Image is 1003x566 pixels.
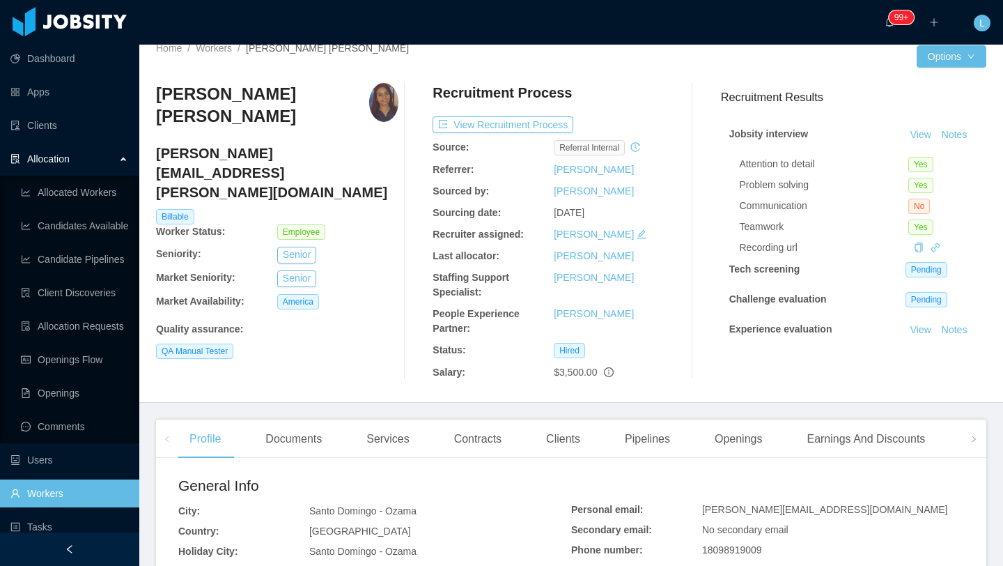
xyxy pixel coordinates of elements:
[238,43,240,54] span: /
[277,224,325,240] span: Employee
[554,272,634,283] a: [PERSON_NAME]
[433,164,474,175] b: Referrer:
[908,157,933,172] span: Yes
[885,17,894,27] i: icon: bell
[702,544,762,556] span: 18098919009
[187,43,190,54] span: /
[254,420,333,459] div: Documents
[156,296,244,307] b: Market Availability:
[309,546,417,557] span: Santo Domingo - Ozama
[433,207,501,218] b: Sourcing date:
[178,505,200,517] b: City:
[889,10,914,24] sup: 113
[156,83,369,128] h3: [PERSON_NAME] [PERSON_NAME]
[905,292,947,307] span: Pending
[554,207,584,218] span: [DATE]
[535,420,591,459] div: Clients
[702,504,947,515] span: [PERSON_NAME][EMAIL_ADDRESS][DOMAIN_NAME]
[433,308,520,334] b: People Experience Partner:
[970,436,977,443] i: icon: right
[929,17,939,27] i: icon: plus
[10,78,128,106] a: icon: appstoreApps
[571,504,644,515] b: Personal email:
[10,446,128,474] a: icon: robotUsers
[554,250,634,261] a: [PERSON_NAME]
[21,312,128,340] a: icon: file-doneAllocation Requests
[277,294,319,309] span: America
[164,436,171,443] i: icon: left
[729,323,832,335] strong: Experience evaluation
[309,526,411,537] span: [GEOGRAPHIC_DATA]
[554,185,634,197] a: [PERSON_NAME]
[156,43,182,54] a: Home
[917,45,986,68] button: Optionsicon: down
[740,220,909,234] div: Teamwork
[554,140,625,155] span: Referral internal
[571,524,652,535] b: Secondary email:
[905,129,936,140] a: View
[21,379,128,407] a: icon: file-textOpenings
[936,354,973,371] button: Notes
[309,505,417,517] span: Santo Domingo - Ozama
[156,272,235,283] b: Market Seniority:
[729,293,827,305] strong: Challenge evaluation
[554,308,634,319] a: [PERSON_NAME]
[729,128,809,139] strong: Jobsity interview
[703,420,774,459] div: Openings
[908,199,930,214] span: No
[178,420,232,459] div: Profile
[21,413,128,441] a: icon: messageComments
[604,367,614,377] span: info-circle
[277,247,316,263] button: Senior
[740,199,909,213] div: Communication
[433,250,499,261] b: Last allocator:
[355,420,420,459] div: Services
[156,226,225,237] b: Worker Status:
[156,144,398,202] h4: [PERSON_NAME][EMAIL_ADDRESS][PERSON_NAME][DOMAIN_NAME]
[931,243,940,252] i: icon: link
[156,248,201,259] b: Seniority:
[27,153,70,165] span: Allocation
[979,15,985,31] span: L
[10,513,128,541] a: icon: profileTasks
[433,116,573,133] button: icon: exportView Recruitment Process
[554,367,597,378] span: $3,500.00
[729,263,800,275] strong: Tech screening
[196,43,232,54] a: Workers
[21,279,128,307] a: icon: file-searchClient Discoveries
[554,343,585,358] span: Hired
[178,546,238,557] b: Holiday City:
[156,323,243,335] b: Quality assurance :
[905,324,936,335] a: View
[433,367,465,378] b: Salary:
[10,154,20,164] i: icon: solution
[277,270,316,287] button: Senior
[10,112,128,139] a: icon: auditClients
[571,544,643,556] b: Phone number:
[10,480,128,507] a: icon: userWorkers
[433,344,465,355] b: Status:
[369,83,398,122] img: 09275c60-9ec8-45cc-9245-b3593419edcd_6759db09dc991-400w.png
[156,344,233,359] span: QA Manual Tester
[433,141,469,153] b: Source:
[905,262,947,277] span: Pending
[21,245,128,273] a: icon: line-chartCandidate Pipelines
[936,127,973,144] button: Notes
[637,229,646,239] i: icon: edit
[178,475,571,497] h2: General Info
[443,420,513,459] div: Contracts
[936,322,973,339] button: Notes
[433,119,573,130] a: icon: exportView Recruitment Process
[630,142,640,152] i: icon: history
[795,420,936,459] div: Earnings And Discounts
[246,43,409,54] span: [PERSON_NAME] [PERSON_NAME]
[554,164,634,175] a: [PERSON_NAME]
[914,240,924,255] div: Copy
[702,524,788,535] span: No secondary email
[908,220,933,235] span: Yes
[740,240,909,255] div: Recording url
[21,212,128,240] a: icon: line-chartCandidates Available
[21,346,128,374] a: icon: idcardOpenings Flow
[156,209,194,224] span: Billable
[433,272,509,298] b: Staffing Support Specialist:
